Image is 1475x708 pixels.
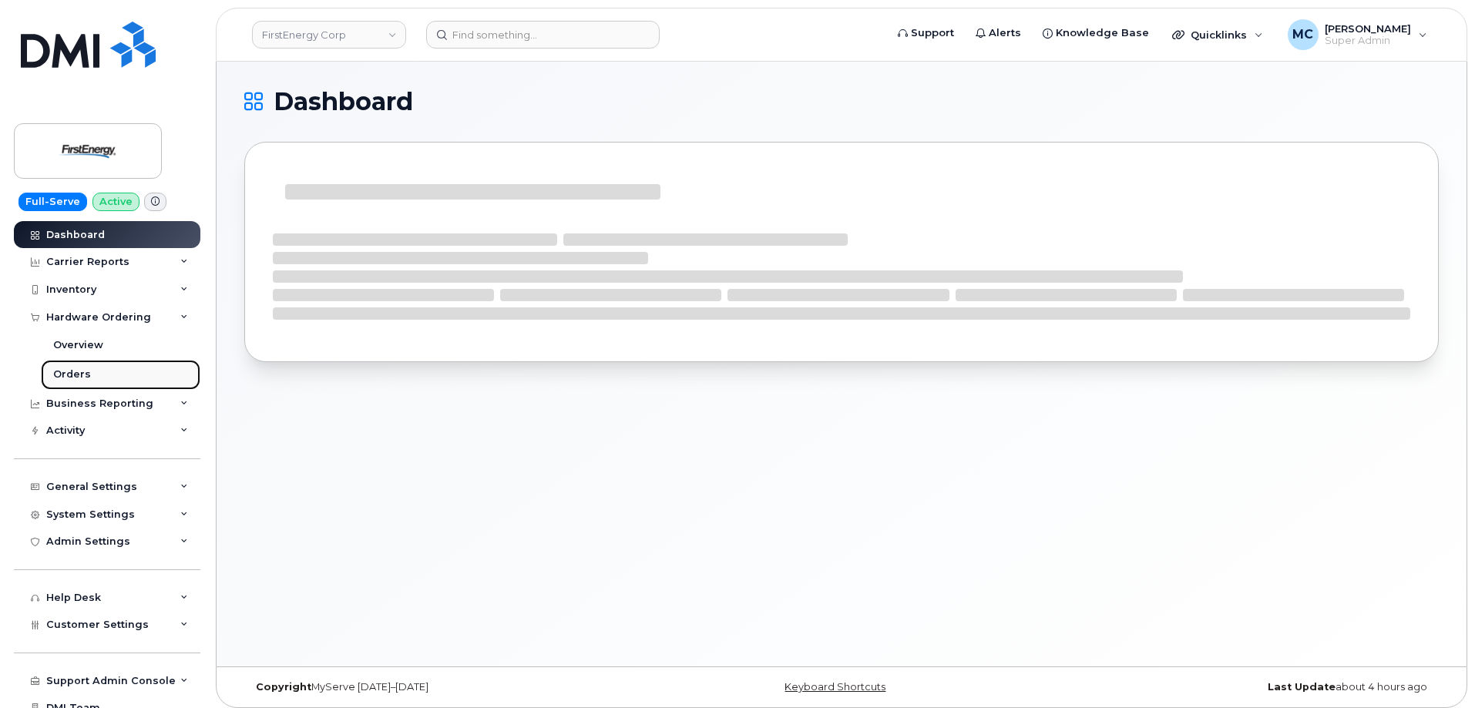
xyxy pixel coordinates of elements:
strong: Copyright [256,681,311,693]
div: about 4 hours ago [1040,681,1439,693]
strong: Last Update [1268,681,1336,693]
iframe: Messenger Launcher [1408,641,1463,696]
span: Dashboard [274,90,413,113]
div: MyServe [DATE]–[DATE] [244,681,643,693]
a: Keyboard Shortcuts [785,681,885,693]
